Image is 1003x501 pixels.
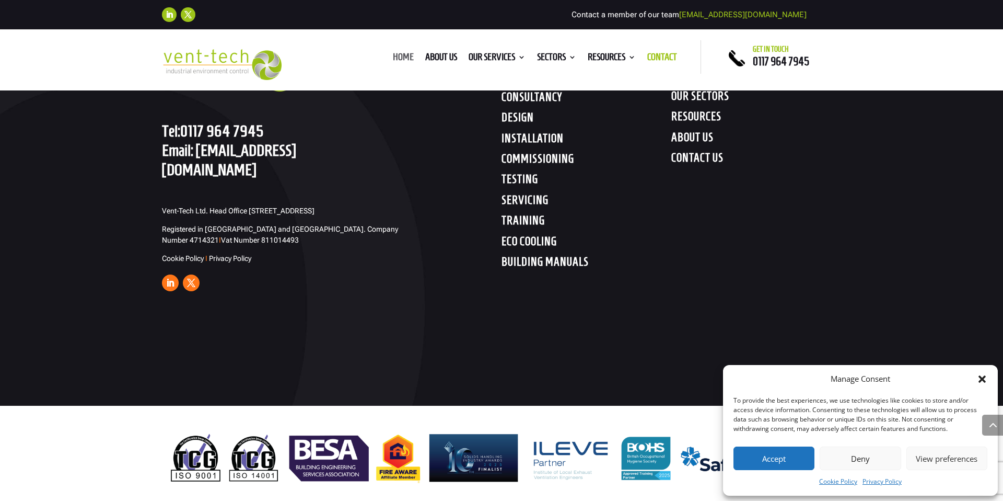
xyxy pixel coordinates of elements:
a: Contact [647,53,677,65]
button: Deny [820,447,901,470]
div: To provide the best experiences, we use technologies like cookies to store and/or access device i... [733,396,986,434]
span: Get in touch [753,45,789,53]
a: [EMAIL_ADDRESS][DOMAIN_NAME] [679,10,807,19]
img: Email footer Apr 25 [162,427,841,489]
h4: ABOUT US [671,130,841,149]
span: Vent-Tech Ltd. Head Office [STREET_ADDRESS] [162,207,314,215]
button: Accept [733,447,814,470]
a: Follow on LinkedIn [162,7,177,22]
a: Home [393,53,414,65]
span: Tel: [162,122,180,140]
h4: TESTING [501,172,671,191]
a: Resources [588,53,636,65]
span: Email: [162,141,193,159]
span: I [219,236,221,244]
a: Privacy Policy [862,475,902,488]
a: Tel:0117 964 7945 [162,122,264,140]
a: Our Services [469,53,526,65]
div: Manage Consent [831,373,890,385]
h4: SERVICING [501,193,671,212]
h4: CONSULTANCY [501,90,671,109]
h4: INSTALLATION [501,131,671,150]
h4: BUILDING MANUALS [501,255,671,274]
span: I [205,254,207,263]
h4: CONTACT US [671,151,841,169]
h4: TRAINING [501,213,671,232]
a: 0117 964 7945 [753,55,809,67]
h4: RESOURCES [671,109,841,128]
a: Follow on X [181,7,195,22]
button: View preferences [906,447,987,470]
h4: ECO COOLING [501,234,671,253]
a: About us [425,53,457,65]
h4: OUR SECTORS [671,89,841,108]
h4: DESIGN [501,110,671,129]
a: Follow on LinkedIn [162,275,179,291]
a: Cookie Policy [819,475,857,488]
span: Registered in [GEOGRAPHIC_DATA] and [GEOGRAPHIC_DATA]. Company Number 4714321 Vat Number 811014493 [162,225,398,244]
img: 2023-09-27T08_35_16.549ZVENT-TECH---Clear-background [162,49,282,80]
a: [EMAIL_ADDRESS][DOMAIN_NAME] [162,141,296,178]
a: Follow on X [183,275,200,291]
a: Privacy Policy [209,254,251,263]
span: Contact a member of our team [572,10,807,19]
h4: COMMISSIONING [501,152,671,170]
a: Sectors [537,53,576,65]
div: Close dialog [977,374,987,384]
a: Cookie Policy [162,254,204,263]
